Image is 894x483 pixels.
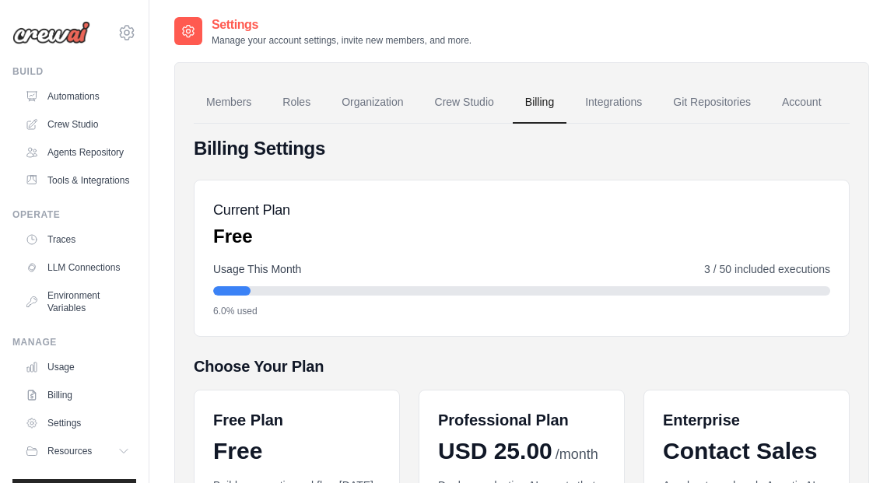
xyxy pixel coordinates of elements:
span: 6.0% used [213,305,258,317]
a: Members [194,82,264,124]
span: Usage This Month [213,261,301,277]
h6: Professional Plan [438,409,569,431]
div: Manage [12,336,136,348]
h4: Billing Settings [194,136,850,161]
a: Git Repositories [661,82,763,124]
h5: Choose Your Plan [194,355,850,377]
h6: Free Plan [213,409,283,431]
a: Integrations [573,82,654,124]
span: Resources [47,445,92,457]
a: Crew Studio [19,112,136,137]
a: Traces [19,227,136,252]
span: USD 25.00 [438,437,552,465]
h5: Current Plan [213,199,290,221]
a: Roles [270,82,323,124]
a: Billing [19,383,136,408]
a: Billing [513,82,566,124]
div: Contact Sales [663,437,830,465]
span: /month [556,444,598,465]
div: Build [12,65,136,78]
div: Free [213,437,380,465]
button: Resources [19,439,136,464]
a: Organization [329,82,415,124]
p: Free [213,224,290,249]
a: Account [770,82,834,124]
h2: Settings [212,16,472,34]
a: Settings [19,411,136,436]
p: Manage your account settings, invite new members, and more. [212,34,472,47]
div: Operate [12,208,136,221]
a: Crew Studio [422,82,507,124]
img: Logo [12,21,90,44]
a: Tools & Integrations [19,168,136,193]
h6: Enterprise [663,409,830,431]
a: Automations [19,84,136,109]
a: Environment Variables [19,283,136,320]
a: Agents Repository [19,140,136,165]
a: Usage [19,355,136,380]
a: LLM Connections [19,255,136,280]
span: 3 / 50 included executions [704,261,830,277]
